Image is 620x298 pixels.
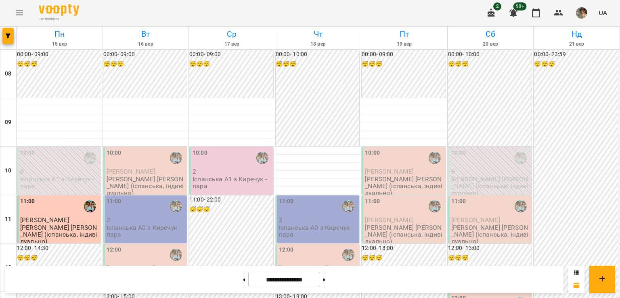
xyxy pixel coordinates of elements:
img: Киречук Валерія Володимирівна (і) [429,152,441,164]
img: Киречук Валерія Володимирівна (і) [84,200,96,212]
h6: 11:00 - 22:00 [189,195,273,204]
h6: 😴😴😴 [17,60,101,69]
span: For Business [39,17,79,22]
span: [PERSON_NAME] [365,216,414,224]
p: [PERSON_NAME] [PERSON_NAME] (іспанська, індивідуально) [451,224,530,245]
span: 2 [493,2,501,10]
h6: 15 вер [18,40,101,48]
h6: 😴😴😴 [362,60,446,69]
h6: 19 вер [362,40,446,48]
h6: 00:00 - 09:00 [103,50,187,59]
h6: 😴😴😴 [17,254,101,262]
h6: 12:00 - 18:00 [362,244,446,253]
p: Іспанська А0 з Киречук - пара [279,224,358,238]
h6: 18 вер [276,40,360,48]
label: 10:00 [20,149,35,157]
img: Киречук Валерія Володимирівна (і) [342,200,354,212]
h6: 😴😴😴 [448,254,532,262]
img: Киречук Валерія Володимирівна (і) [515,200,527,212]
h6: 😴😴😴 [362,254,446,262]
h6: 21 вер [535,40,618,48]
label: 11:00 [279,197,294,206]
h6: 12:00 - 13:00 [448,244,532,253]
h6: 00:00 - 10:00 [448,50,532,59]
span: 99+ [513,2,527,10]
span: [PERSON_NAME] [365,168,414,175]
h6: 😴😴😴 [103,60,187,69]
label: 12:00 [107,246,121,254]
p: 2 [107,216,186,223]
label: 11:00 [365,197,380,206]
p: Іспанська А1 з Киречук - пара [193,176,272,190]
h6: 16 вер [104,40,188,48]
h6: 😴😴😴 [189,60,273,69]
button: Menu [10,3,29,23]
h6: 00:00 - 09:00 [17,50,101,59]
h6: 17 вер [190,40,274,48]
h6: 😴😴😴 [534,60,618,69]
p: 0 [20,168,99,175]
img: Киречук Валерія Володимирівна (і) [170,200,182,212]
p: [PERSON_NAME] [PERSON_NAME] (іспанська, індивідуально) [365,176,444,197]
h6: Нд [535,28,618,40]
img: Киречук Валерія Володимирівна (і) [256,152,268,164]
h6: 10 [5,166,11,175]
h6: 😴😴😴 [448,60,532,69]
h6: 12:00 - 14:30 [17,244,101,253]
label: 12:00 [279,246,294,254]
label: 10:00 [451,149,466,157]
img: Киречук Валерія Володимирівна (і) [342,249,354,261]
h6: 08 [5,69,11,78]
label: 11:00 [20,197,35,206]
h6: 😴😴😴 [189,205,273,214]
p: 2 [279,216,358,223]
img: Киречук Валерія Володимирівна (і) [170,152,182,164]
p: 2 [193,168,272,175]
h6: 00:00 - 23:59 [534,50,618,59]
p: [PERSON_NAME] [PERSON_NAME] (іспанська, індивідуально) [451,176,530,197]
img: Киречук Валерія Володимирівна (і) [170,249,182,261]
h6: Сб [449,28,532,40]
img: 084cbd57bb1921baabc4626302ca7563.jfif [576,7,587,19]
h6: 😴😴😴 [276,60,360,69]
h6: 11 [5,215,11,224]
p: Іспанська А1 з Киречук - пара [20,176,99,190]
button: UA [595,5,610,20]
p: Іспанська А0 з Киречук - пара [107,224,186,238]
span: UA [599,8,607,17]
h6: Ср [190,28,274,40]
img: Киречук Валерія Володимирівна (і) [429,200,441,212]
h6: Вт [104,28,188,40]
h6: Пт [362,28,446,40]
span: [PERSON_NAME] [451,216,500,224]
h6: 09 [5,118,11,127]
p: 0 [451,168,530,175]
img: Киречук Валерія Володимирівна (і) [84,152,96,164]
img: Киречук Валерія Володимирівна (і) [515,152,527,164]
label: 10:00 [193,149,207,157]
span: [PERSON_NAME] [20,216,69,224]
img: Voopty Logo [39,4,79,16]
p: [PERSON_NAME] [PERSON_NAME] (іспанська, індивідуально) [365,224,444,245]
h6: Чт [276,28,360,40]
h6: 00:00 - 09:00 [189,50,273,59]
h6: 00:00 - 10:00 [276,50,360,59]
h6: 00:00 - 09:00 [362,50,446,59]
p: [PERSON_NAME] [PERSON_NAME] (іспанська, індивідуально) [107,176,186,197]
span: [PERSON_NAME] [107,168,155,175]
h6: 20 вер [449,40,532,48]
p: [PERSON_NAME] [PERSON_NAME] (іспанська, індивідуально) [20,224,99,245]
h6: Пн [18,28,101,40]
